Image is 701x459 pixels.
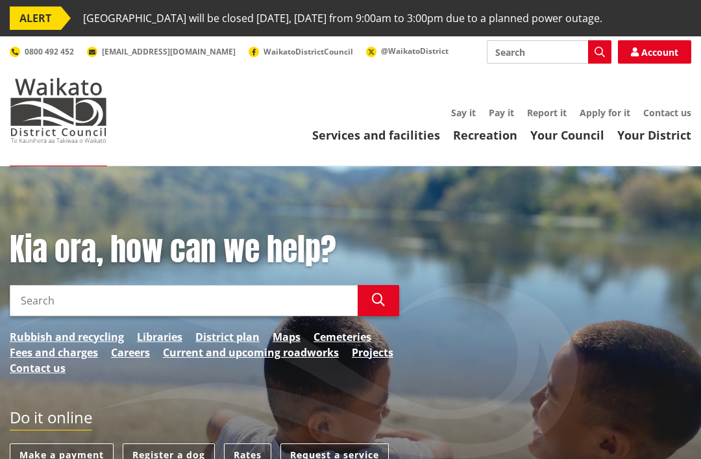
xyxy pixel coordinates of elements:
a: Account [618,40,691,64]
a: Libraries [137,329,182,345]
a: WaikatoDistrictCouncil [249,46,353,57]
a: Careers [111,345,150,360]
a: [EMAIL_ADDRESS][DOMAIN_NAME] [87,46,236,57]
span: WaikatoDistrictCouncil [264,46,353,57]
a: Fees and charges [10,345,98,360]
img: Waikato District Council - Te Kaunihera aa Takiwaa o Waikato [10,78,107,143]
a: Recreation [453,127,517,143]
h2: Do it online [10,408,92,431]
a: Maps [273,329,301,345]
h1: Kia ora, how can we help? [10,231,399,269]
span: @WaikatoDistrict [381,45,449,56]
a: Pay it [489,106,514,119]
span: [EMAIL_ADDRESS][DOMAIN_NAME] [102,46,236,57]
a: Rubbish and recycling [10,329,124,345]
span: ALERT [10,6,61,30]
input: Search input [487,40,611,64]
a: Say it [451,106,476,119]
a: 0800 492 452 [10,46,74,57]
a: Your Council [530,127,604,143]
a: Report it [527,106,567,119]
a: Contact us [10,360,66,376]
span: [GEOGRAPHIC_DATA] will be closed [DATE], [DATE] from 9:00am to 3:00pm due to a planned power outage. [83,6,602,30]
a: @WaikatoDistrict [366,45,449,56]
a: Projects [352,345,393,360]
a: Services and facilities [312,127,440,143]
a: Your District [617,127,691,143]
a: District plan [195,329,260,345]
a: Apply for it [580,106,630,119]
input: Search input [10,285,358,316]
a: Current and upcoming roadworks [163,345,339,360]
a: Contact us [643,106,691,119]
a: Cemeteries [314,329,371,345]
span: 0800 492 452 [25,46,74,57]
